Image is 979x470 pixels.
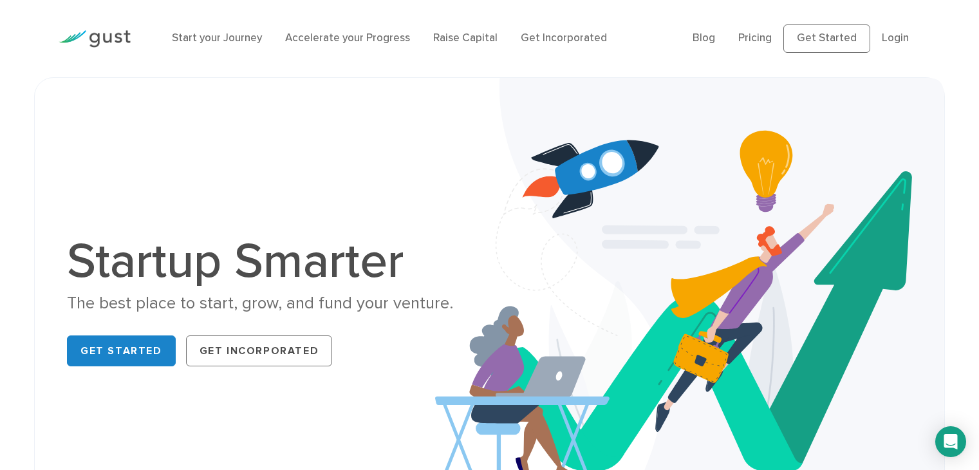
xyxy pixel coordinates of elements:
[521,32,607,44] a: Get Incorporated
[433,32,498,44] a: Raise Capital
[285,32,410,44] a: Accelerate your Progress
[738,32,772,44] a: Pricing
[935,426,966,457] div: Open Intercom Messenger
[59,30,131,48] img: Gust Logo
[172,32,262,44] a: Start your Journey
[67,335,176,366] a: Get Started
[783,24,870,53] a: Get Started
[186,335,333,366] a: Get Incorporated
[882,32,909,44] a: Login
[693,32,715,44] a: Blog
[67,292,480,315] div: The best place to start, grow, and fund your venture.
[67,237,480,286] h1: Startup Smarter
